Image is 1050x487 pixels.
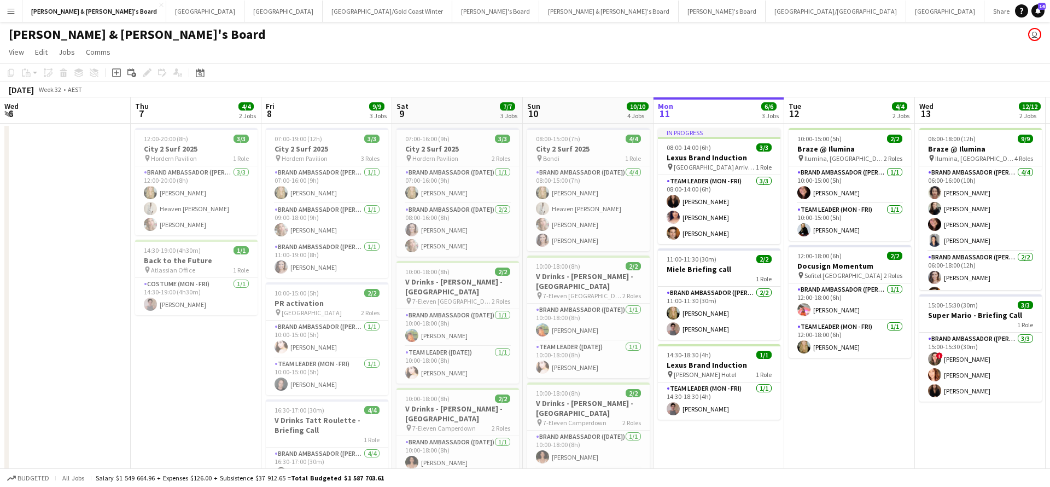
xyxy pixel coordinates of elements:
[282,154,328,163] span: Hordern Pavilion
[667,351,711,359] span: 14:30-18:30 (4h)
[789,283,911,321] app-card-role: Brand Ambassador ([PERSON_NAME])1/112:00-18:00 (6h)[PERSON_NAME]
[500,102,515,111] span: 7/7
[804,271,883,280] span: Sofitel [GEOGRAPHIC_DATA]
[291,474,384,482] span: Total Budgeted $1 587 703.61
[919,251,1042,304] app-card-role: Brand Ambassador ([PERSON_NAME])2/206:00-18:00 (12h)[PERSON_NAME][PERSON_NAME]
[536,262,580,270] span: 10:00-18:00 (8h)
[9,84,34,95] div: [DATE]
[266,282,388,395] div: 10:00-15:00 (5h)2/2PR activation [GEOGRAPHIC_DATA]2 RolesBrand Ambassador ([PERSON_NAME])1/110:00...
[135,278,258,315] app-card-role: Costume (Mon - Fri)1/114:30-19:00 (4h30m)[PERSON_NAME]
[364,436,380,444] span: 1 Role
[59,47,75,57] span: Jobs
[804,154,884,163] span: Ilumina, [GEOGRAPHIC_DATA]
[239,112,256,120] div: 2 Jobs
[396,128,519,257] app-job-card: 07:00-16:00 (9h)3/3City 2 Surf 2025 Hordern Pavilion2 RolesBrand Ambassador ([DATE])1/107:00-16:0...
[151,266,195,274] span: Atlassian Office
[282,309,342,317] span: [GEOGRAPHIC_DATA]
[234,246,249,254] span: 1/1
[31,45,52,59] a: Edit
[323,1,452,22] button: [GEOGRAPHIC_DATA]/Gold Coast Winter
[9,26,266,43] h1: [PERSON_NAME] & [PERSON_NAME]'s Board
[789,166,911,204] app-card-role: Brand Ambassador ([PERSON_NAME])1/110:00-15:00 (5h)[PERSON_NAME]
[266,204,388,241] app-card-role: Brand Ambassador ([PERSON_NAME])1/109:00-18:00 (9h)[PERSON_NAME]
[919,166,1042,251] app-card-role: Brand Ambassador ([PERSON_NAME])4/406:00-16:00 (10h)[PERSON_NAME][PERSON_NAME][PERSON_NAME][PERSO...
[54,45,79,59] a: Jobs
[361,309,380,317] span: 2 Roles
[536,389,580,397] span: 10:00-18:00 (8h)
[4,45,28,59] a: View
[919,310,1042,320] h3: Super Mario - Briefing Call
[60,474,86,482] span: All jobs
[756,143,772,152] span: 3/3
[919,333,1042,402] app-card-role: Brand Ambassador ([PERSON_NAME])3/315:00-15:30 (30m)![PERSON_NAME][PERSON_NAME][PERSON_NAME]
[405,268,450,276] span: 10:00-18:00 (8h)
[658,153,780,163] h3: Lexus Brand Induction
[1018,301,1033,309] span: 3/3
[658,248,780,340] div: 11:00-11:30 (30m)2/2Miele Briefing call1 RoleBrand Ambassador ([PERSON_NAME])2/211:00-11:30 (30m)...
[543,292,622,300] span: 7-Eleven [GEOGRAPHIC_DATA]
[396,166,519,204] app-card-role: Brand Ambassador ([DATE])1/107:00-16:00 (9h)[PERSON_NAME]
[789,128,911,241] app-job-card: 10:00-15:00 (5h)2/2Braze @ Ilumina Ilumina, [GEOGRAPHIC_DATA]2 RolesBrand Ambassador ([PERSON_NAM...
[412,154,458,163] span: Hordern Pavilion
[626,389,641,397] span: 2/2
[396,101,409,111] span: Sat
[266,241,388,278] app-card-role: Brand Ambassador ([PERSON_NAME])1/111:00-19:00 (8h)[PERSON_NAME]
[627,112,648,120] div: 4 Jobs
[396,404,519,424] h3: V Drinks - [PERSON_NAME] - [GEOGRAPHIC_DATA]
[133,107,149,120] span: 7
[658,128,780,244] app-job-card: In progress08:00-14:00 (6h)3/3Lexus Brand Induction [GEOGRAPHIC_DATA] Arrivals1 RoleTeam Leader (...
[919,128,1042,290] app-job-card: 06:00-18:00 (12h)9/9Braze @ Ilumina Ilumina, [GEOGRAPHIC_DATA]4 RolesBrand Ambassador ([PERSON_NA...
[622,419,641,427] span: 2 Roles
[396,144,519,154] h3: City 2 Surf 2025
[789,144,911,154] h3: Braze @ Ilumina
[527,101,540,111] span: Sun
[135,128,258,235] div: 12:00-20:00 (8h)3/3City 2 Surf 2025 Hordern Pavilion1 RoleBrand Ambassador ([PERSON_NAME])3/312:0...
[527,341,650,378] app-card-role: Team Leader ([DATE])1/110:00-18:00 (8h)[PERSON_NAME]
[266,166,388,204] app-card-role: Brand Ambassador ([PERSON_NAME])1/107:00-16:00 (9h)[PERSON_NAME]
[1018,135,1033,143] span: 9/9
[405,135,450,143] span: 07:00-16:00 (9h)
[1019,112,1040,120] div: 2 Jobs
[527,304,650,341] app-card-role: Brand Ambassador ([DATE])1/110:00-18:00 (8h)[PERSON_NAME]
[756,351,772,359] span: 1/1
[762,112,779,120] div: 3 Jobs
[266,128,388,278] div: 07:00-19:00 (12h)3/3City 2 Surf 2025 Hordern Pavilion3 RolesBrand Ambassador ([PERSON_NAME])1/107...
[238,102,254,111] span: 4/4
[658,264,780,274] h3: Miele Briefing call
[919,101,934,111] span: Wed
[625,154,641,163] span: 1 Role
[527,256,650,378] div: 10:00-18:00 (8h)2/2V Drinks - [PERSON_NAME] - [GEOGRAPHIC_DATA] 7-Eleven [GEOGRAPHIC_DATA]2 Roles...
[144,246,201,254] span: 14:30-19:00 (4h30m)
[527,398,650,418] h3: V Drinks - [PERSON_NAME] - [GEOGRAPHIC_DATA]
[244,1,323,22] button: [GEOGRAPHIC_DATA]
[797,252,842,260] span: 12:00-18:00 (6h)
[884,271,902,280] span: 2 Roles
[396,436,519,473] app-card-role: Brand Ambassador ([DATE])1/110:00-18:00 (8h)[PERSON_NAME]
[679,1,766,22] button: [PERSON_NAME]'s Board
[658,101,673,111] span: Mon
[275,289,319,297] span: 10:00-15:00 (5h)
[658,344,780,420] app-job-card: 14:30-18:30 (4h)1/1Lexus Brand Induction [PERSON_NAME] Hotel1 RoleTeam Leader (Mon - Fri)1/114:30...
[884,154,902,163] span: 2 Roles
[1019,102,1041,111] span: 12/12
[135,101,149,111] span: Thu
[906,1,984,22] button: [GEOGRAPHIC_DATA]
[266,144,388,154] h3: City 2 Surf 2025
[412,424,476,432] span: 7-Eleven Camperdown
[543,154,559,163] span: Bondi
[626,135,641,143] span: 4/4
[627,102,649,111] span: 10/10
[135,166,258,235] app-card-role: Brand Ambassador ([PERSON_NAME])3/312:00-20:00 (8h)[PERSON_NAME]Heaven [PERSON_NAME][PERSON_NAME]
[452,1,539,22] button: [PERSON_NAME]'s Board
[266,358,388,395] app-card-role: Team Leader (Mon - Fri)1/110:00-15:00 (5h)[PERSON_NAME]
[4,101,19,111] span: Wed
[1017,321,1033,329] span: 1 Role
[1028,28,1041,41] app-user-avatar: James Millard
[151,154,197,163] span: Hordern Pavilion
[766,1,906,22] button: [GEOGRAPHIC_DATA]/[GEOGRAPHIC_DATA]
[166,1,244,22] button: [GEOGRAPHIC_DATA]
[86,47,110,57] span: Comms
[364,135,380,143] span: 3/3
[527,166,650,251] app-card-role: Brand Ambassador ([DATE])4/408:00-15:00 (7h)[PERSON_NAME]Heaven [PERSON_NAME][PERSON_NAME][PERSON...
